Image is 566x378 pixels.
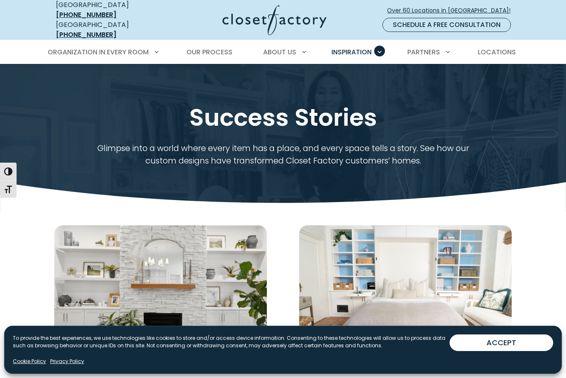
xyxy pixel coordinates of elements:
nav: Primary Menu [42,41,524,64]
span: Inspiration [331,47,372,57]
span: Organization in Every Room [48,47,149,57]
img: Closet Factory Logo [223,5,327,35]
a: Schedule a Free Consultation [382,18,511,32]
span: Over 60 Locations in [GEOGRAPHIC_DATA]! [387,6,517,15]
a: Cookie Policy [13,358,46,365]
span: About Us [263,47,296,57]
button: ACCEPT [450,334,553,351]
h3: Designing a Dual-Purpose Room [299,363,512,374]
a: Over 60 Locations in [GEOGRAPHIC_DATA]! [387,3,518,18]
h1: Success Stories [54,102,512,132]
span: Our Process [186,47,232,57]
a: [PHONE_NUMBER] [56,30,116,39]
h3: Custom Organization for a New Build Home [54,363,267,374]
p: Glimpse into a world where every item has a place, and every space tells a story. See how our cus... [93,142,473,167]
img: Wall Bed dual purpose room by Closet Factory [299,225,512,356]
img: Custom shelving in living room [54,225,267,356]
div: [GEOGRAPHIC_DATA] [56,20,157,40]
p: To provide the best experiences, we use technologies like cookies to store and/or access device i... [13,334,450,349]
span: Locations [478,47,516,57]
a: [PHONE_NUMBER] [56,10,116,20]
span: Partners [407,47,440,57]
a: Privacy Policy [50,358,84,365]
